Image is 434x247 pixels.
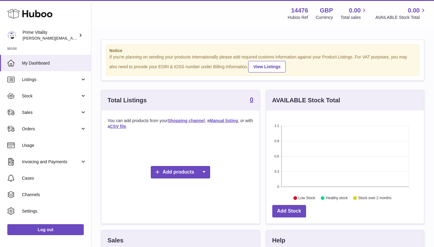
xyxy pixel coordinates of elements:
[274,154,279,158] text: 0.6
[274,124,279,128] text: 1.2
[272,96,340,104] h3: AVAILABLE Stock Total
[7,31,16,40] img: Jackson@PrimeVitalityDirect.com
[316,15,333,20] div: Currency
[110,124,126,129] a: CSV file
[7,224,84,235] a: Log out
[151,166,210,178] a: Add products
[272,236,285,245] h3: Help
[109,48,416,54] strong: Notice
[375,6,427,20] a: 0.00 AVAILABLE Stock Total
[22,60,86,66] span: My Dashboard
[23,36,122,41] span: [PERSON_NAME][EMAIL_ADDRESS][DOMAIN_NAME]
[22,159,80,165] span: Invoicing and Payments
[22,175,86,181] span: Cases
[291,6,308,15] strong: 14476
[22,126,80,132] span: Orders
[22,110,80,115] span: Sales
[340,6,368,20] a: 0.00 Total sales
[250,97,253,104] a: 0
[340,15,368,20] span: Total sales
[408,6,420,15] span: 0.00
[210,118,238,123] a: Manual listing
[22,192,86,198] span: Channels
[22,143,86,148] span: Usage
[326,196,348,200] text: Healthy stock
[277,185,279,189] text: 0
[298,196,315,200] text: Low Stock
[272,205,306,217] a: Add Stock
[108,118,253,129] p: You can add products from your , a , or with a .
[23,30,77,41] div: Prime Vitality
[349,6,361,15] span: 0.00
[22,208,86,214] span: Settings
[108,236,123,245] h3: Sales
[358,196,391,200] text: Stock over 2 months
[22,93,80,99] span: Stock
[375,15,427,20] span: AVAILABLE Stock Total
[108,96,147,104] h3: Total Listings
[168,118,205,123] a: Shopping channel
[250,97,253,103] strong: 0
[109,54,416,72] div: If you're planning on sending your products internationally please add required customs informati...
[274,170,279,173] text: 0.3
[320,6,333,15] strong: GBP
[274,139,279,143] text: 0.9
[248,61,286,72] a: View Listings
[288,15,308,20] div: Huboo Ref
[22,77,80,83] span: Listings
